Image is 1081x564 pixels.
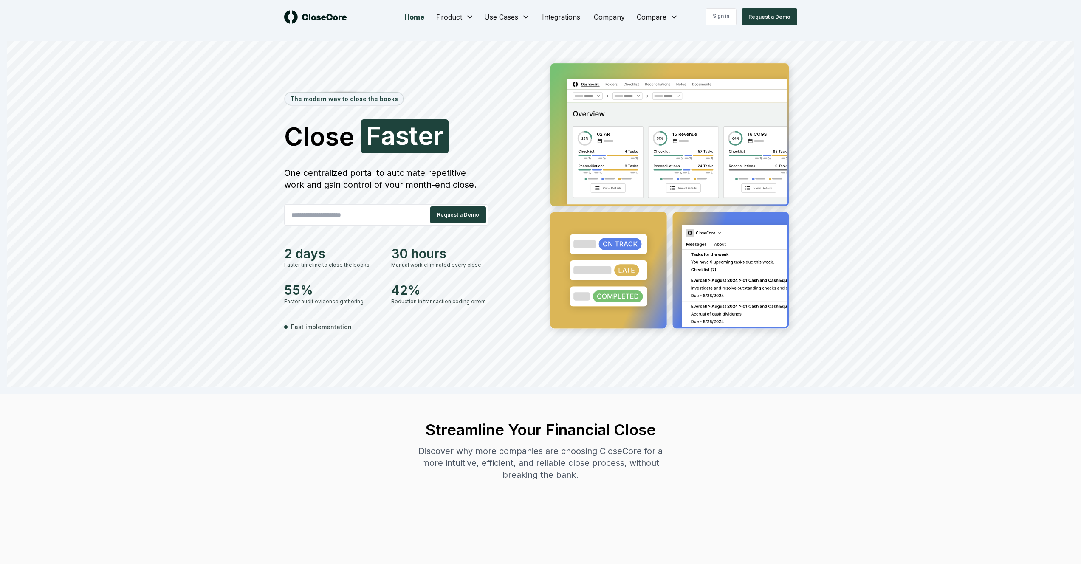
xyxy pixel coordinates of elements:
div: The modern way to close the books [285,93,403,105]
div: 30 hours [391,246,488,261]
div: 42% [391,282,488,298]
span: Product [436,12,462,22]
button: Request a Demo [742,8,797,25]
button: Use Cases [479,8,535,25]
a: Home [398,8,431,25]
span: Use Cases [484,12,518,22]
button: Product [431,8,479,25]
span: e [418,123,433,148]
button: Request a Demo [430,206,486,223]
span: Fast implementation [291,322,352,331]
a: Sign in [706,8,737,25]
div: Faster timeline to close the books [284,261,381,269]
button: Compare [632,8,683,25]
span: F [366,123,381,148]
a: Company [587,8,632,25]
span: Compare [637,12,666,22]
span: a [381,123,395,148]
div: 55% [284,282,381,298]
div: Reduction in transaction coding errors [391,298,488,305]
img: Jumbotron [544,58,797,338]
span: t [409,123,418,148]
span: s [395,123,409,148]
div: Faster audit evidence gathering [284,298,381,305]
div: Discover why more companies are choosing CloseCore for a more intuitive, efficient, and reliable ... [411,445,671,481]
a: Integrations [535,8,587,25]
img: logo [284,10,347,24]
div: Manual work eliminated every close [391,261,488,269]
div: 2 days [284,246,381,261]
h2: Streamline Your Financial Close [411,421,671,438]
div: One centralized portal to automate repetitive work and gain control of your month-end close. [284,167,488,191]
span: r [433,123,443,148]
span: Close [284,124,354,149]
